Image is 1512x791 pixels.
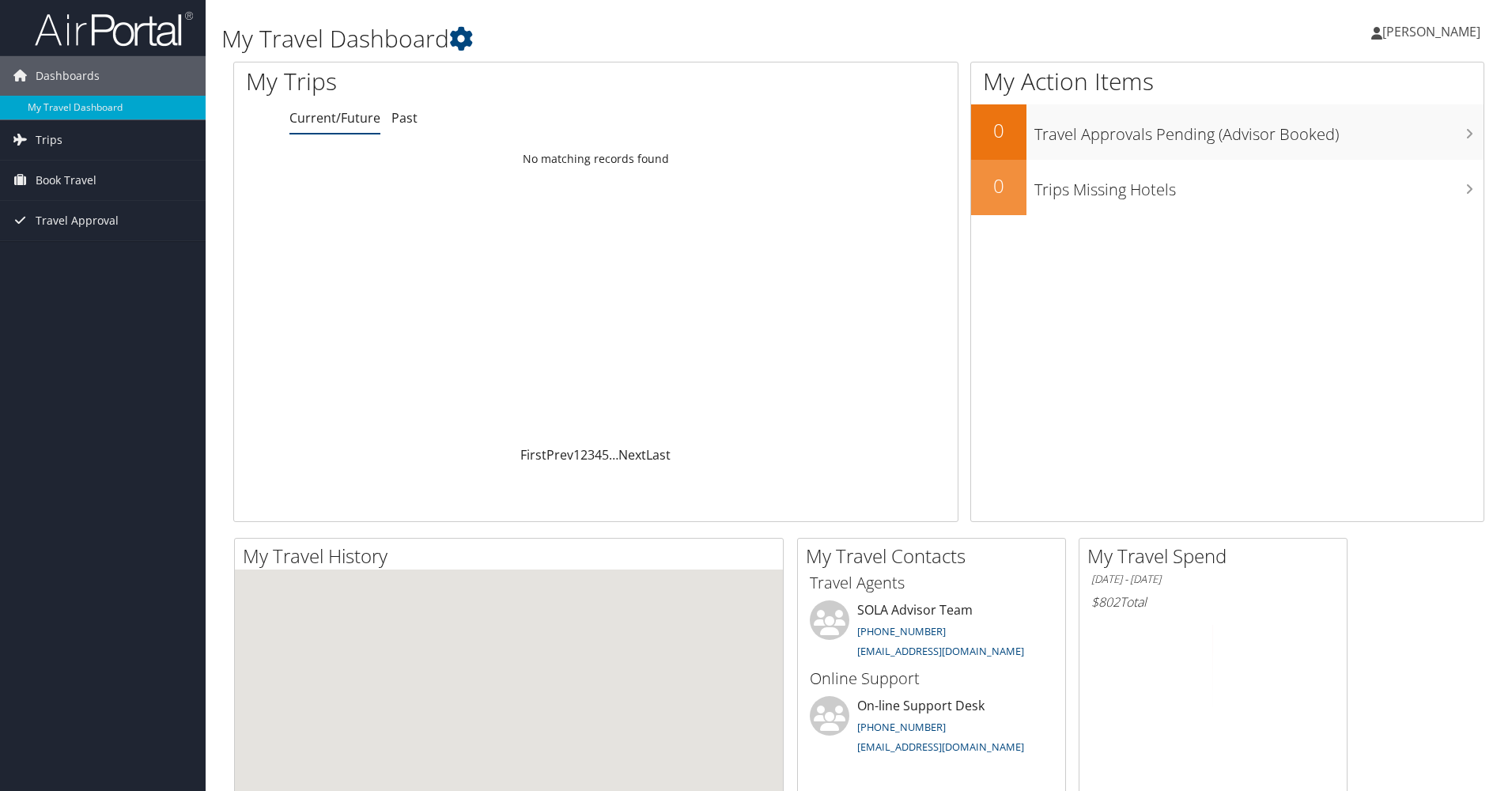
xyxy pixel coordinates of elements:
h1: My Trips [246,65,644,98]
span: $802 [1091,593,1120,611]
a: 3 [588,446,595,464]
a: First [520,446,546,464]
a: 2 [580,446,588,464]
h2: My Travel Contacts [806,543,1065,570]
a: Next [618,446,646,464]
a: Current/Future [289,109,380,127]
li: SOLA Advisor Team [802,600,1061,665]
a: 4 [595,446,602,464]
a: 5 [602,446,609,464]
h3: Travel Approvals Pending (Advisor Booked) [1034,115,1484,146]
a: Last [646,446,671,464]
span: Book Travel [36,161,96,200]
img: airportal-logo.png [35,10,193,47]
h2: 0 [971,117,1026,144]
h2: My Travel Spend [1087,543,1347,570]
a: 1 [573,446,580,464]
h6: Total [1091,593,1335,611]
h1: My Action Items [971,65,1484,98]
a: [EMAIL_ADDRESS][DOMAIN_NAME] [857,644,1024,658]
a: Prev [546,446,573,464]
a: 0Trips Missing Hotels [971,160,1484,215]
h3: Travel Agents [810,572,1053,594]
span: Trips [36,120,62,160]
td: No matching records found [234,145,958,173]
span: Travel Approval [36,201,119,240]
a: 0Travel Approvals Pending (Advisor Booked) [971,104,1484,160]
h3: Online Support [810,668,1053,690]
span: … [609,446,618,464]
span: [PERSON_NAME] [1382,23,1480,40]
a: [EMAIL_ADDRESS][DOMAIN_NAME] [857,740,1024,754]
h6: [DATE] - [DATE] [1091,572,1335,587]
h3: Trips Missing Hotels [1034,171,1484,201]
li: On-line Support Desk [802,696,1061,761]
a: Past [391,109,418,127]
h2: My Travel History [243,543,783,570]
h2: 0 [971,172,1026,199]
h1: My Travel Dashboard [221,22,1072,55]
span: Dashboards [36,56,100,96]
a: [PERSON_NAME] [1371,8,1496,55]
a: [PHONE_NUMBER] [857,720,946,734]
a: [PHONE_NUMBER] [857,624,946,638]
